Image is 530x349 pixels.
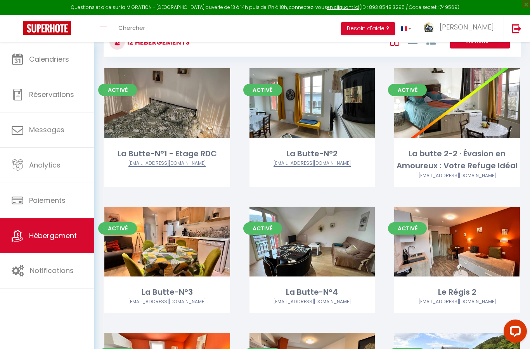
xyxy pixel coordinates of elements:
[98,222,137,235] span: Activé
[327,4,359,10] a: en cliquant ici
[104,160,230,167] div: Airbnb
[144,234,191,249] a: Editer
[30,266,74,275] span: Notifications
[29,125,64,135] span: Messages
[113,15,151,42] a: Chercher
[104,286,230,298] div: La Butte-N°3
[249,148,375,160] div: La Butte-N°2
[423,22,435,33] img: ...
[249,298,375,306] div: Airbnb
[23,21,71,35] img: Super Booking
[497,316,530,349] iframe: LiveChat chat widget
[390,34,399,47] a: Vue en Box
[29,54,69,64] span: Calendriers
[243,84,282,96] span: Activé
[434,234,480,249] a: Editer
[249,286,375,298] div: La Butte-N°4
[434,95,480,111] a: Editer
[289,95,335,111] a: Editer
[394,286,520,298] div: Le Régis 2
[341,22,395,35] button: Besoin d'aide ?
[394,298,520,306] div: Airbnb
[394,148,520,172] div: La butte 2-2 · Évasion en Amoureux : Votre Refuge Idéal
[512,24,521,33] img: logout
[289,234,335,249] a: Editer
[104,148,230,160] div: La Butte-N°1 - Etage RDC
[29,231,77,240] span: Hébergement
[388,84,427,96] span: Activé
[29,90,74,99] span: Réservations
[388,222,427,235] span: Activé
[29,160,61,170] span: Analytics
[408,34,417,47] a: Vue en Liste
[426,34,436,47] a: Vue par Groupe
[118,24,145,32] span: Chercher
[29,195,66,205] span: Paiements
[144,95,191,111] a: Editer
[104,298,230,306] div: Airbnb
[417,15,504,42] a: ... [PERSON_NAME]
[440,22,494,32] span: [PERSON_NAME]
[98,84,137,96] span: Activé
[394,172,520,180] div: Airbnb
[249,160,375,167] div: Airbnb
[243,222,282,235] span: Activé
